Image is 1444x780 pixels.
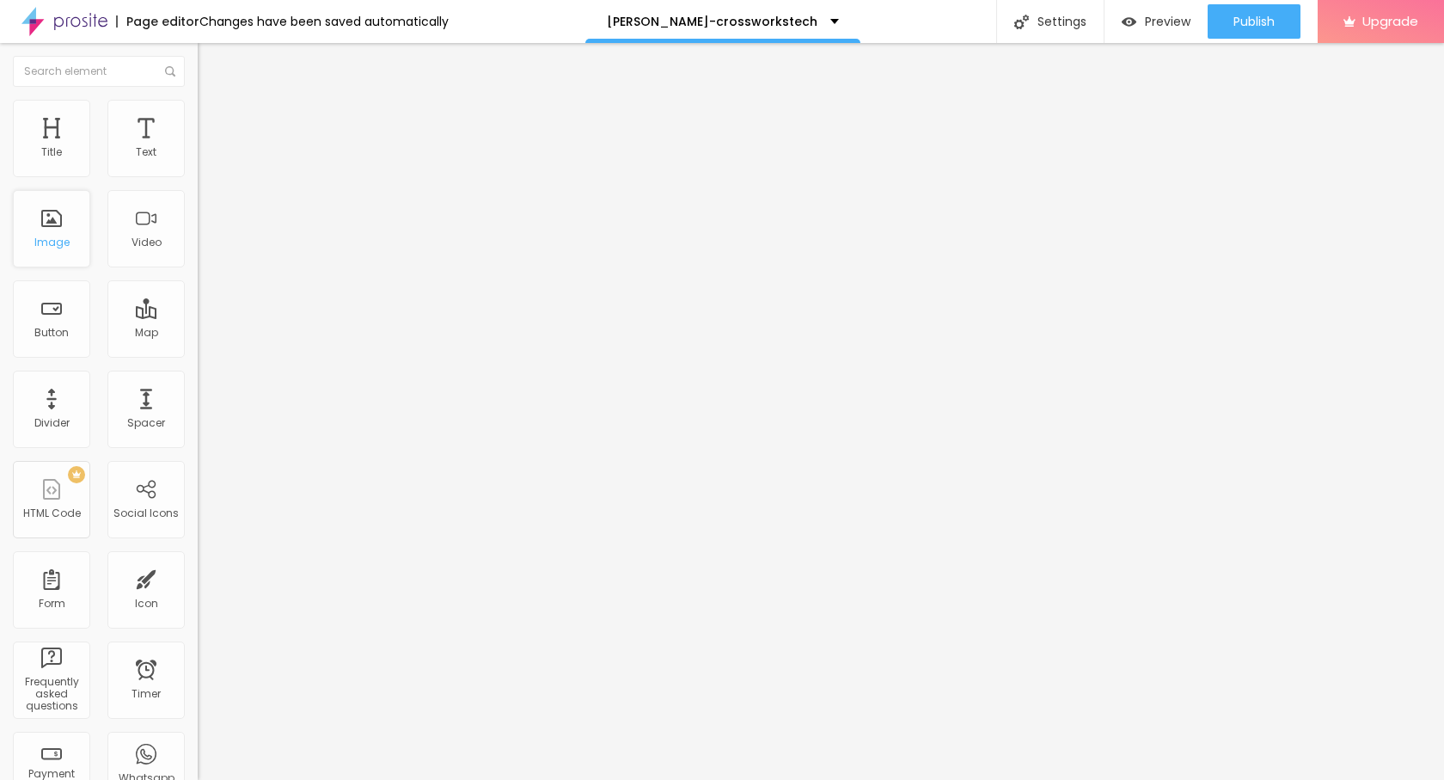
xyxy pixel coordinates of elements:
div: Form [39,598,65,610]
div: Changes have been saved automatically [199,15,449,28]
div: Image [34,236,70,249]
div: Text [136,146,156,158]
div: Page editor [116,15,199,28]
div: HTML Code [23,507,81,519]
div: Timer [132,688,161,700]
div: Social Icons [113,507,179,519]
button: Preview [1104,4,1208,39]
img: Icone [165,66,175,77]
div: Video [132,236,162,249]
div: Title [41,146,62,158]
div: Divider [34,417,70,429]
span: Upgrade [1362,14,1418,28]
span: Preview [1145,15,1190,28]
span: Publish [1233,15,1275,28]
p: [PERSON_NAME]-crossworkstech [607,15,817,28]
div: Spacer [127,417,165,429]
div: Map [135,327,158,339]
img: view-1.svg [1122,15,1136,29]
button: Publish [1208,4,1300,39]
div: Frequently asked questions [17,676,85,713]
div: Icon [135,598,158,610]
div: Button [34,327,69,339]
input: Search element [13,56,185,87]
img: Icone [1014,15,1029,29]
